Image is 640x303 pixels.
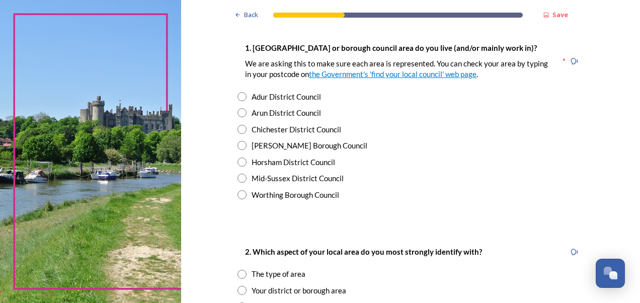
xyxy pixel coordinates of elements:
[309,69,476,79] a: the Government's 'find your local council' web page
[245,58,554,80] p: We are asking this to make sure each area is represented. You can check your area by typing in yo...
[252,268,305,280] div: The type of area
[252,91,321,103] div: Adur District Council
[252,140,367,151] div: [PERSON_NAME] Borough Council
[252,285,346,296] div: Your district or borough area
[596,259,625,288] button: Open Chat
[244,10,258,20] span: Back
[245,43,537,52] strong: 1. [GEOGRAPHIC_DATA] or borough council area do you live (and/or mainly work in)?
[245,247,482,256] strong: 2. Which aspect of your local area do you most strongly identify with?
[252,173,344,184] div: Mid-Sussex District Council
[252,107,321,119] div: Arun District Council
[252,189,339,201] div: Worthing Borough Council
[252,157,335,168] div: Horsham District Council
[552,10,568,19] strong: Save
[252,124,341,135] div: Chichester District Council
